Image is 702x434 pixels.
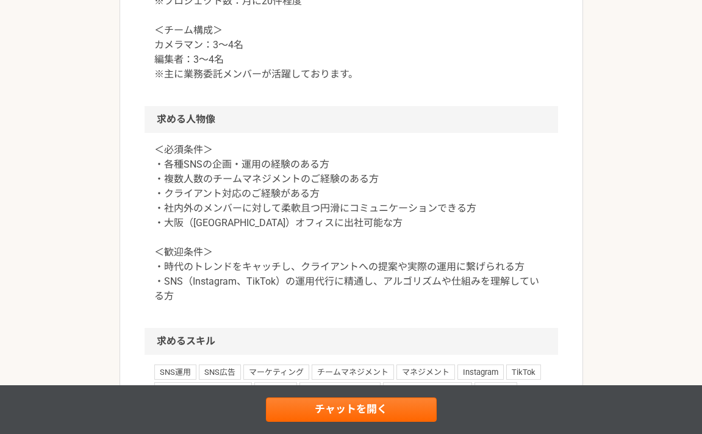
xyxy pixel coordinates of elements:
span: マーケティング [243,365,309,379]
p: ＜必須条件＞ ・各種SNSの企画・運用の経験のある方 ・複数人数のチームマネジメントのご経験のある方 ・クライアント対応のご経験がある方 ・社内外のメンバーに対して柔軟且つ円滑にコミュニケーショ... [154,143,548,304]
span: マネジメント [396,365,455,379]
span: Instagram [457,365,504,379]
span: SNS運用 [154,365,196,379]
span: SNSコンサルティング [383,382,472,397]
span: SNSマーケティング [299,382,381,397]
span: チームマネジメント [312,365,394,379]
span: インスタ [475,382,517,397]
span: 法人営業 [254,382,297,397]
span: TikTok [506,365,541,379]
h2: 求めるスキル [145,328,558,355]
span: デジタルマーケティング [154,382,252,397]
a: チャットを開く [266,397,437,422]
h2: 求める人物像 [145,106,558,133]
span: SNS広告 [199,365,241,379]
